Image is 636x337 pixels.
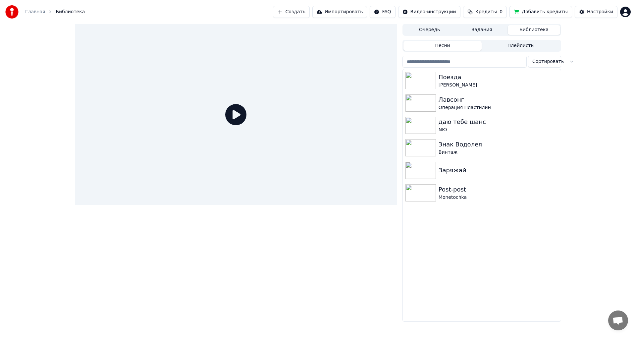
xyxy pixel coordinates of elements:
nav: breadcrumb [25,9,85,15]
button: Видео-инструкции [398,6,460,18]
div: Винтаж [439,149,558,156]
div: Настройки [587,9,613,15]
button: Импортировать [312,6,367,18]
button: Добавить кредиты [509,6,572,18]
a: Открытый чат [608,310,628,330]
div: [PERSON_NAME] [439,82,558,88]
span: 0 [500,9,503,15]
button: FAQ [370,6,395,18]
span: Кредиты [475,9,497,15]
div: Заряжай [439,166,558,175]
div: даю тебе шанс [439,117,558,127]
button: Задания [456,25,508,35]
span: Библиотека [56,9,85,15]
div: NЮ [439,127,558,133]
div: Лавсонг [439,95,558,104]
img: youka [5,5,19,19]
button: Очередь [403,25,456,35]
button: Создать [273,6,309,18]
div: Знак Водолея [439,140,558,149]
button: Песни [403,41,482,51]
div: Post-post [439,185,558,194]
button: Кредиты0 [463,6,507,18]
a: Главная [25,9,45,15]
button: Плейлисты [482,41,560,51]
span: Сортировать [532,58,564,65]
div: Поезда [439,73,558,82]
div: Операция Пластилин [439,104,558,111]
button: Настройки [575,6,617,18]
button: Библиотека [508,25,560,35]
div: Monetochka [439,194,558,201]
